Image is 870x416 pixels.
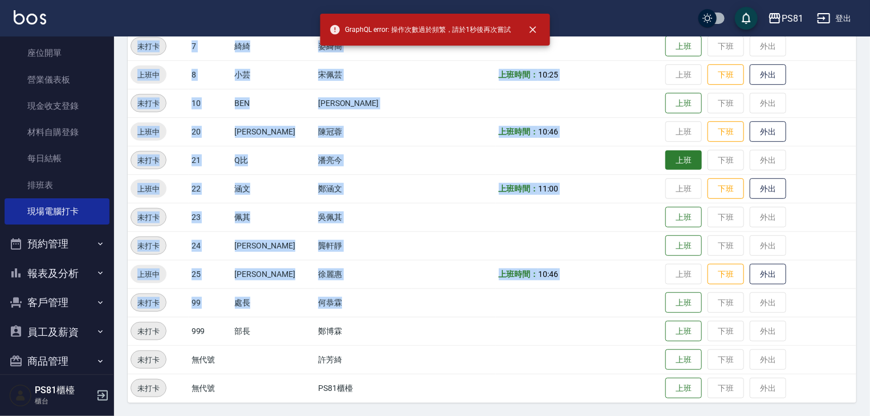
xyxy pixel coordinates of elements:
[665,93,702,114] button: 上班
[131,126,166,138] span: 上班中
[665,292,702,313] button: 上班
[538,127,558,136] span: 10:46
[232,260,315,288] td: [PERSON_NAME]
[131,154,166,166] span: 未打卡
[189,288,232,317] td: 99
[315,288,412,317] td: 何恭霖
[131,40,166,52] span: 未打卡
[538,70,558,79] span: 10:25
[538,184,558,193] span: 11:00
[5,229,109,259] button: 預約管理
[315,203,412,231] td: 吳佩其
[782,11,803,26] div: PS81
[232,117,315,146] td: [PERSON_NAME]
[232,60,315,89] td: 小芸
[131,297,166,309] span: 未打卡
[232,231,315,260] td: [PERSON_NAME]
[665,378,702,399] button: 上班
[131,97,166,109] span: 未打卡
[131,211,166,223] span: 未打卡
[189,317,232,345] td: 999
[35,396,93,406] p: 櫃台
[232,32,315,60] td: 綺綺
[315,374,412,402] td: PS81櫃檯
[708,264,744,285] button: 下班
[131,382,166,394] span: 未打卡
[812,8,856,29] button: 登出
[5,317,109,347] button: 員工及薪資
[538,270,558,279] span: 10:46
[131,354,166,366] span: 未打卡
[232,89,315,117] td: BEN
[315,174,412,203] td: 鄭涵文
[232,146,315,174] td: Q比
[315,117,412,146] td: 陳冠蓉
[131,240,166,252] span: 未打卡
[5,198,109,225] a: 現場電腦打卡
[189,60,232,89] td: 8
[735,7,758,30] button: save
[9,384,32,407] img: Person
[315,260,412,288] td: 徐麗惠
[665,207,702,228] button: 上班
[330,24,511,35] span: GraphQL error: 操作次數過於頻繁，請於1秒後再次嘗試
[499,270,539,279] b: 上班時間：
[665,321,702,342] button: 上班
[189,174,232,203] td: 22
[708,64,744,85] button: 下班
[5,288,109,317] button: 客戶管理
[5,119,109,145] a: 材料自購登錄
[499,70,539,79] b: 上班時間：
[499,127,539,136] b: 上班時間：
[131,183,166,195] span: 上班中
[315,89,412,117] td: [PERSON_NAME]
[189,117,232,146] td: 20
[315,317,412,345] td: 鄭博霖
[708,178,744,199] button: 下班
[189,89,232,117] td: 10
[232,288,315,317] td: 處長
[315,32,412,60] td: 姿綺簡
[665,36,702,57] button: 上班
[750,178,786,199] button: 外出
[131,69,166,81] span: 上班中
[14,10,46,25] img: Logo
[750,64,786,85] button: 外出
[315,60,412,89] td: 宋佩芸
[665,349,702,370] button: 上班
[5,145,109,172] a: 每日結帳
[499,184,539,193] b: 上班時間：
[131,325,166,337] span: 未打卡
[763,7,808,30] button: PS81
[232,203,315,231] td: 佩其
[750,121,786,142] button: 外出
[5,40,109,66] a: 座位開單
[5,259,109,288] button: 報表及分析
[5,93,109,119] a: 現金收支登錄
[315,146,412,174] td: 潘亮今
[189,32,232,60] td: 7
[232,317,315,345] td: 部長
[750,264,786,285] button: 外出
[315,345,412,374] td: 許芳綺
[5,172,109,198] a: 排班表
[131,268,166,280] span: 上班中
[708,121,744,142] button: 下班
[189,203,232,231] td: 23
[189,374,232,402] td: 無代號
[5,346,109,376] button: 商品管理
[665,235,702,256] button: 上班
[189,231,232,260] td: 24
[315,231,412,260] td: 龔軒靜
[189,146,232,174] td: 21
[189,260,232,288] td: 25
[520,17,545,42] button: close
[232,174,315,203] td: 涵文
[35,385,93,396] h5: PS81櫃檯
[5,67,109,93] a: 營業儀表板
[189,345,232,374] td: 無代號
[665,150,702,170] button: 上班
